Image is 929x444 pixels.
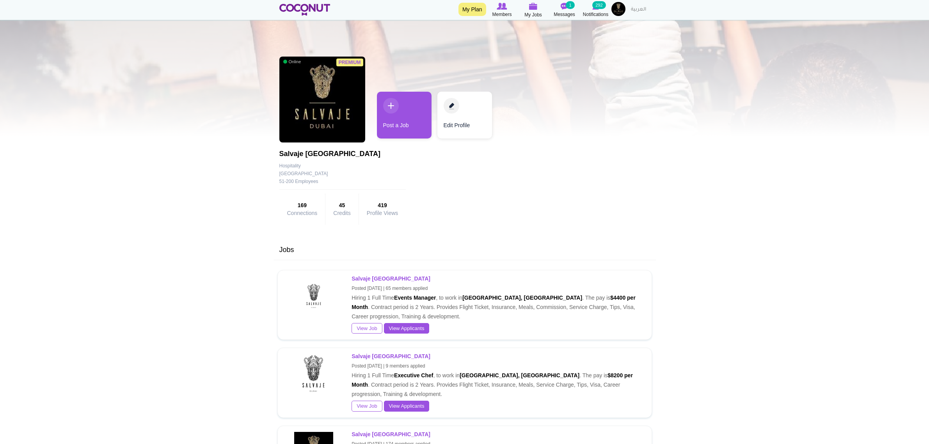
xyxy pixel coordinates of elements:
[437,92,492,142] div: 2 / 2
[529,3,538,10] img: My Jobs
[352,431,432,437] a: Salvaje [GEOGRAPHIC_DATA]
[352,323,382,334] a: View Job
[279,178,406,185] div: 51-200 Employees
[518,2,549,19] a: My Jobs My Jobs
[561,3,568,10] img: Messages
[352,275,430,282] strong: Salvaje [GEOGRAPHIC_DATA]
[352,295,636,310] strong: $4400 per Month
[352,275,432,282] a: Salvaje [GEOGRAPHIC_DATA]
[627,2,650,18] a: العربية
[377,92,432,139] a: Post a Job
[336,59,363,66] span: Premium
[437,92,492,139] a: Edit Profile
[352,431,430,437] strong: Salvaje [GEOGRAPHIC_DATA]
[462,295,582,301] strong: [GEOGRAPHIC_DATA], [GEOGRAPHIC_DATA]
[287,201,318,209] strong: 169
[497,3,507,10] img: Browse Members
[275,246,654,254] h3: Jobs
[352,353,430,359] strong: Salvaje [GEOGRAPHIC_DATA]
[487,2,518,18] a: Browse Members Members
[352,363,425,369] small: Posted [DATE] | 9 members applied
[352,352,639,399] p: Hiring 1 Full Time , to work in . The pay is . Contract period is 2 Years. Provides Flight Ticket...
[580,2,611,18] a: Notifications Notifications 292
[279,150,406,158] h1: Salvaje [GEOGRAPHIC_DATA]
[566,1,574,9] small: 1
[460,372,579,378] strong: [GEOGRAPHIC_DATA], [GEOGRAPHIC_DATA]
[352,401,382,412] a: View Job
[549,2,580,18] a: Messages Messages 1
[492,11,512,18] span: Members
[279,170,328,178] div: [GEOGRAPHIC_DATA]
[592,1,606,9] small: 292
[279,162,406,170] div: Hospitality
[394,372,433,378] strong: Executive Chef
[367,201,398,216] a: 419Profile Views
[384,401,430,412] a: View Applicants
[352,353,432,359] a: Salvaje [GEOGRAPHIC_DATA]
[592,3,599,10] img: Notifications
[333,201,350,209] strong: 45
[524,11,542,19] span: My Jobs
[394,295,436,301] strong: Events Manager
[279,4,330,16] img: Home
[458,3,486,16] a: My Plan
[377,92,432,142] div: 1 / 2
[583,11,608,18] span: Notifications
[287,201,318,216] a: 169Connections
[352,286,428,291] small: Posted [DATE] | 65 members applied
[367,201,398,209] strong: 419
[352,372,633,388] strong: $8200 per Month
[352,274,639,321] p: Hiring 1 Full Time , to work in . The pay is . Contract period is 2 Years. Provides Flight Ticket...
[384,323,430,334] a: View Applicants
[554,11,575,18] span: Messages
[283,59,301,64] span: Online
[333,201,350,216] a: 45Credits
